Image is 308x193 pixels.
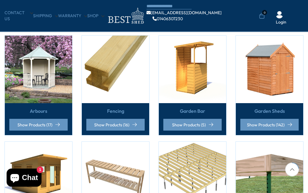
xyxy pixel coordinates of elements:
a: Warranty [58,13,87,19]
a: Show Products (17) [9,119,68,131]
a: CONTACT US [5,10,33,22]
img: Fencing [82,36,149,103]
a: Shipping [33,13,58,19]
a: Show Products (5) [163,119,222,131]
img: logo [104,6,146,26]
a: 0 [259,13,265,19]
img: User Icon [276,11,283,18]
a: Login [276,19,286,25]
img: Garden Bar [159,36,226,103]
a: Fencing [107,108,124,114]
a: [EMAIL_ADDRESS][DOMAIN_NAME] [146,11,222,15]
a: 01406307230 [152,17,183,21]
a: Arbours [30,108,47,114]
span: 0 [262,10,267,15]
a: Show Products (142) [240,119,299,131]
a: Show Products (16) [86,119,145,131]
img: Arbours [5,36,72,103]
a: Garden Bar [180,108,205,114]
a: Shop [87,13,104,19]
a: Garden Sheds [254,108,285,114]
img: Garden Sheds [236,36,303,103]
inbox-online-store-chat: Shopify online store chat [5,169,43,188]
